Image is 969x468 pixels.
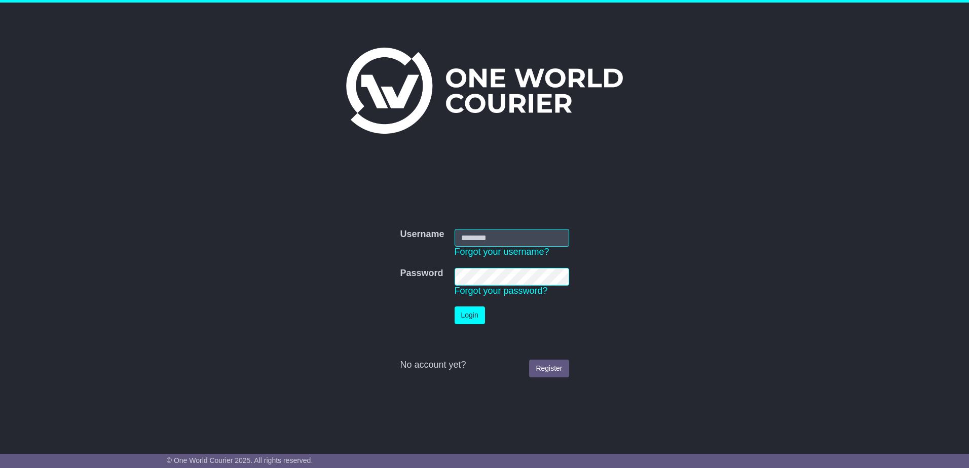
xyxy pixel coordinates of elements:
a: Forgot your password? [455,286,548,296]
div: No account yet? [400,360,569,371]
label: Password [400,268,443,279]
label: Username [400,229,444,240]
span: © One World Courier 2025. All rights reserved. [167,456,313,464]
button: Login [455,306,485,324]
img: One World [346,48,623,134]
a: Forgot your username? [455,247,549,257]
a: Register [529,360,569,377]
